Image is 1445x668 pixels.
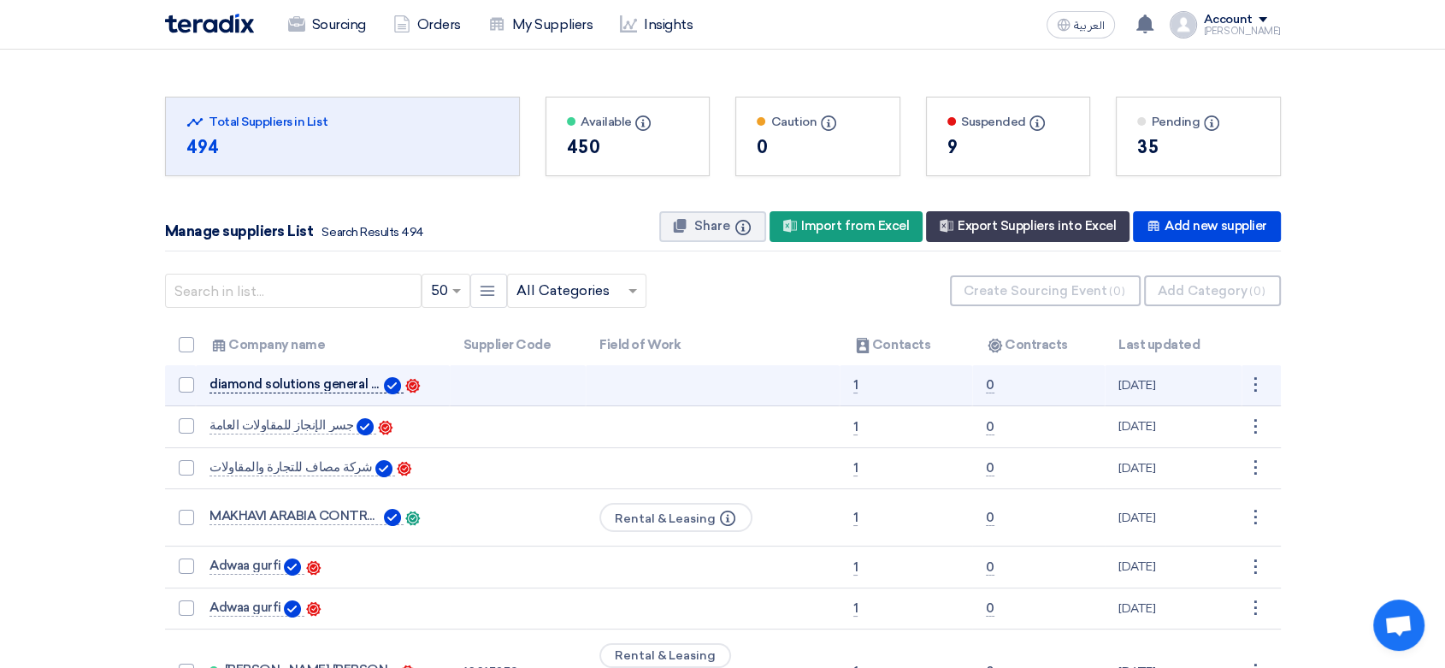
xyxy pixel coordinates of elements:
img: Teradix logo [165,14,254,33]
th: Company name [196,325,450,365]
span: diamond solutions general contracting company [209,377,380,391]
img: Verified Account [384,509,401,526]
a: Insights [606,6,706,44]
th: Contracts [972,325,1105,365]
th: Field of Work [586,325,840,365]
span: 0 [986,510,994,526]
input: Search in list... [165,274,422,308]
a: Open chat [1373,600,1424,651]
span: شركة مصاف للتجارة والمقاولات [209,460,372,474]
span: 1 [853,419,858,435]
a: Orders [380,6,475,44]
button: Add Category(0) [1144,275,1281,306]
img: Verified Account [284,559,301,576]
td: [DATE] [1105,447,1242,489]
span: 0 [986,377,994,393]
span: 1 [853,600,858,617]
div: Account [1204,13,1253,27]
a: Sourcing [274,6,380,44]
div: ⋮ [1242,594,1269,622]
div: ⋮ [1242,553,1269,581]
span: Search Results 494 [321,225,423,239]
span: 1 [853,559,858,576]
span: 0 [986,559,994,576]
div: Suspended [947,113,1070,131]
span: Adwaa gurfi [209,559,281,572]
a: diamond solutions general contracting company Verified Account [209,377,404,393]
a: My Suppliers [475,6,606,44]
div: Total Suppliers in List [186,113,498,131]
td: [DATE] [1105,588,1242,630]
div: 9 [947,134,1070,160]
span: 1 [853,460,858,476]
button: Share [659,211,766,242]
span: (0) [1109,285,1125,298]
img: Verified Account [375,460,392,477]
div: 494 [186,134,498,160]
div: 35 [1137,134,1259,160]
div: ⋮ [1242,454,1269,482]
th: Last updated [1105,325,1242,365]
span: العربية [1074,20,1105,32]
td: [DATE] [1105,489,1242,547]
span: Rental & Leasing [599,503,752,532]
img: profile_test.png [1170,11,1197,38]
span: Share [694,218,730,234]
span: 0 [986,460,994,476]
div: 450 [567,134,689,160]
div: Available [567,113,689,131]
button: Create Sourcing Event(0) [950,275,1141,306]
span: 1 [853,510,858,526]
div: Caution [757,113,879,131]
div: [PERSON_NAME] [1204,27,1281,36]
span: 50 [431,281,448,301]
span: 0 [986,600,994,617]
div: Import from Excel [770,211,923,242]
a: MAKHAVI ARABIA CONTRACTING CO Verified Account [209,509,404,525]
a: جسر الإنجاز للمقاولات العامة Verified Account [209,418,376,434]
span: Rental & Leasing [599,643,731,668]
img: Verified Account [384,377,401,394]
button: العربية [1047,11,1115,38]
span: Adwaa gurfi [209,600,281,614]
div: 0 [757,134,879,160]
a: Adwaa gurfi Verified Account [209,600,304,617]
span: (0) [1249,285,1265,298]
span: MAKHAVI ARABIA CONTRACTING CO [209,509,380,523]
td: [DATE] [1105,406,1242,448]
img: Verified Account [357,418,374,435]
span: 0 [986,419,994,435]
a: شركة مصاف للتجارة والمقاولات Verified Account [209,460,395,476]
span: جسر الإنجاز للمقاولات العامة [209,418,353,432]
div: Manage suppliers List [165,221,424,243]
div: ⋮ [1242,413,1269,440]
th: Contacts [840,325,972,365]
a: Adwaa gurfi Verified Account [209,559,304,575]
td: [DATE] [1105,365,1242,406]
img: Verified Account [284,600,301,618]
div: Add new supplier [1133,211,1280,242]
div: Export Suppliers into Excel [926,211,1129,242]
div: Pending [1137,113,1259,131]
th: Supplier Code [450,325,587,365]
div: ⋮ [1242,504,1269,531]
td: [DATE] [1105,547,1242,588]
div: ⋮ [1242,371,1269,399]
span: 1 [853,377,858,393]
